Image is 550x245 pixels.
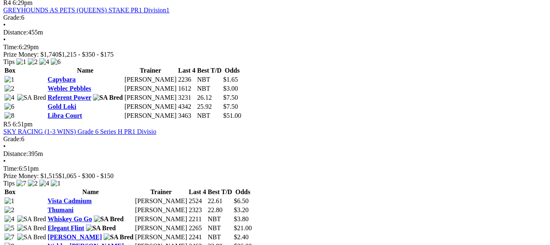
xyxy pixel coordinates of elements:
[5,94,14,101] img: 4
[3,158,6,165] span: •
[178,103,196,111] td: 4342
[234,234,249,240] span: $2.40
[94,215,124,223] img: SA Bred
[207,233,233,241] td: NBT
[59,172,114,179] span: $1,065 - $300 - $150
[13,121,33,128] span: 6:51pm
[124,76,177,84] td: [PERSON_NAME]
[188,233,206,241] td: 2241
[93,94,123,101] img: SA Bred
[5,112,14,119] img: 8
[48,206,73,213] a: Thumani
[3,135,21,142] span: Grade:
[48,112,82,119] a: Libra Court
[124,94,177,102] td: [PERSON_NAME]
[3,58,15,65] span: Tips
[188,197,206,205] td: 2524
[3,36,6,43] span: •
[3,29,547,36] div: 455m
[135,215,188,223] td: [PERSON_NAME]
[48,103,76,110] a: Gold Loki
[5,206,14,214] img: 2
[188,215,206,223] td: 2211
[135,206,188,214] td: [PERSON_NAME]
[178,66,196,75] th: Last 4
[234,224,252,231] span: $21.00
[124,112,177,120] td: [PERSON_NAME]
[104,234,134,241] img: SA Bred
[178,85,196,93] td: 1612
[3,135,547,143] div: 6
[39,180,49,187] img: 4
[207,188,233,196] th: Best T/D
[3,44,19,50] span: Time:
[51,58,61,66] img: 6
[197,94,222,102] td: 26.12
[47,66,123,75] th: Name
[178,94,196,102] td: 3231
[223,112,241,119] span: $51.00
[3,150,547,158] div: 395m
[188,206,206,214] td: 2323
[197,85,222,93] td: NBT
[48,215,92,222] a: Whiskey Go Go
[17,224,46,232] img: SA Bred
[207,215,233,223] td: NBT
[3,143,6,150] span: •
[16,180,26,187] img: 7
[197,112,222,120] td: NBT
[17,215,46,223] img: SA Bred
[28,58,38,66] img: 2
[5,103,14,110] img: 6
[135,188,188,196] th: Trainer
[5,197,14,205] img: 1
[48,224,84,231] a: Elegant Flint
[5,67,16,74] span: Box
[3,121,11,128] span: R5
[188,188,206,196] th: Last 4
[39,58,49,66] img: 4
[207,206,233,214] td: 22.80
[223,103,238,110] span: $7.50
[17,234,46,241] img: SA Bred
[3,180,15,187] span: Tips
[3,29,28,36] span: Distance:
[124,85,177,93] td: [PERSON_NAME]
[3,14,547,21] div: 6
[234,197,249,204] span: $6.50
[48,85,91,92] a: Weblec Pebbles
[135,197,188,205] td: [PERSON_NAME]
[3,44,547,51] div: 6:29pm
[207,224,233,232] td: NBT
[3,21,6,28] span: •
[223,85,238,92] span: $3.00
[178,112,196,120] td: 3463
[188,224,206,232] td: 2265
[59,51,114,58] span: $1,215 - $350 - $175
[197,66,222,75] th: Best T/D
[135,224,188,232] td: [PERSON_NAME]
[233,188,252,196] th: Odds
[5,76,14,83] img: 1
[3,165,19,172] span: Time:
[124,66,177,75] th: Trainer
[3,51,547,58] div: Prize Money: $1,740
[135,233,188,241] td: [PERSON_NAME]
[48,197,91,204] a: Vista Cadmium
[197,76,222,84] td: NBT
[207,197,233,205] td: 22.61
[5,224,14,232] img: 5
[51,180,61,187] img: 1
[223,76,238,83] span: $1.65
[234,206,249,213] span: $3.20
[28,180,38,187] img: 2
[3,7,170,14] a: GREYHOUNDS AS PETS (QUEENS) STAKE PR1 Division1
[47,188,134,196] th: Name
[5,234,14,241] img: 7
[16,58,26,66] img: 1
[3,172,547,180] div: Prize Money: $1,515
[178,76,196,84] td: 2236
[223,66,242,75] th: Odds
[5,85,14,92] img: 2
[234,215,249,222] span: $3.80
